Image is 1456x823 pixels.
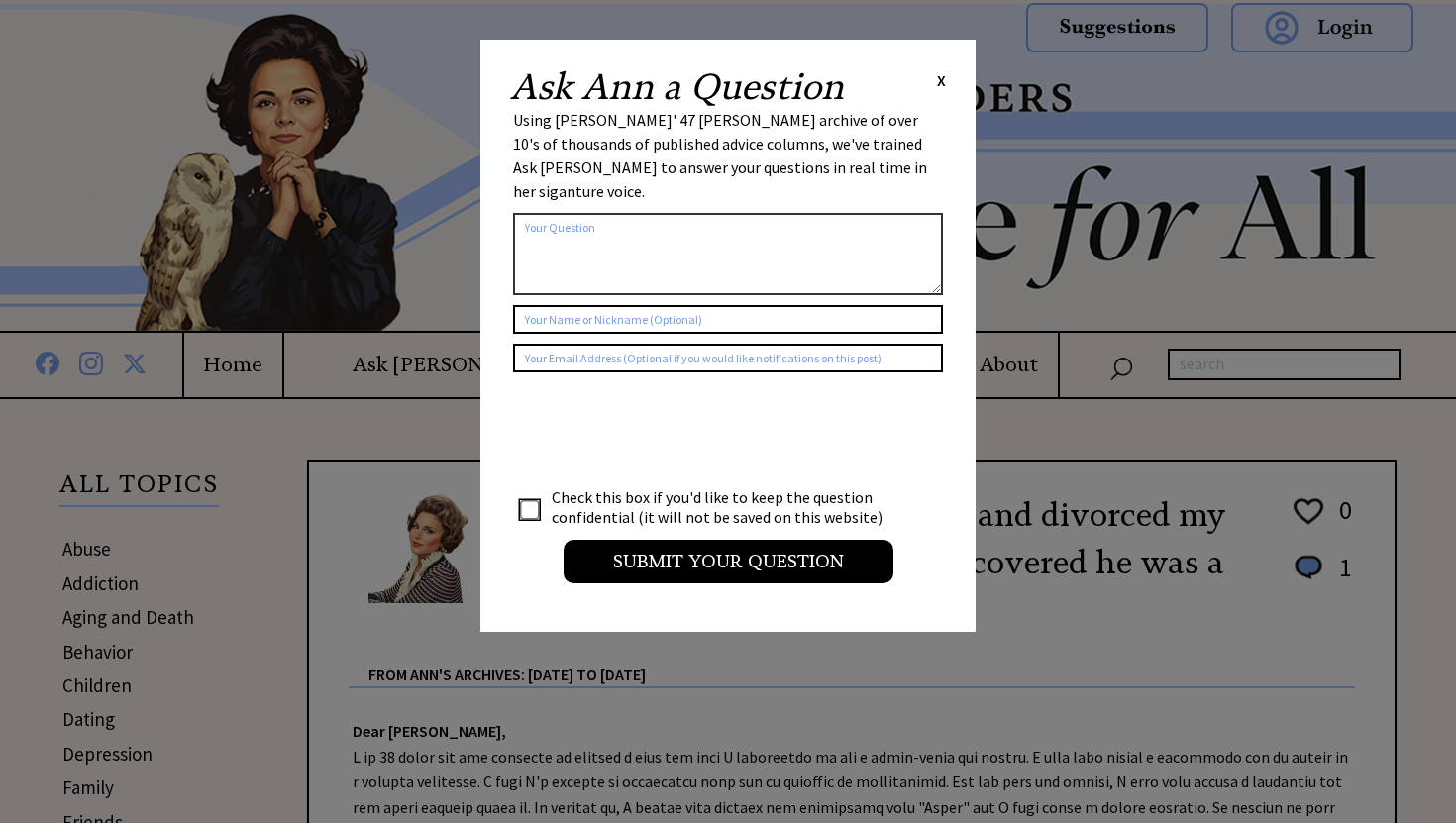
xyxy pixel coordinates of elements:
[551,486,901,528] td: Check this box if you'd like to keep the question confidential (it will not be saved on this webs...
[513,305,943,334] input: Your Name or Nickname (Optional)
[564,540,893,583] input: Submit your Question
[513,344,943,372] input: Your Email Address (Optional if you would like notifications on this post)
[513,392,814,469] iframe: reCAPTCHA
[510,69,844,105] h2: Ask Ann a Question
[937,70,946,90] span: X
[513,108,943,203] div: Using [PERSON_NAME]' 47 [PERSON_NAME] archive of over 10's of thousands of published advice colum...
